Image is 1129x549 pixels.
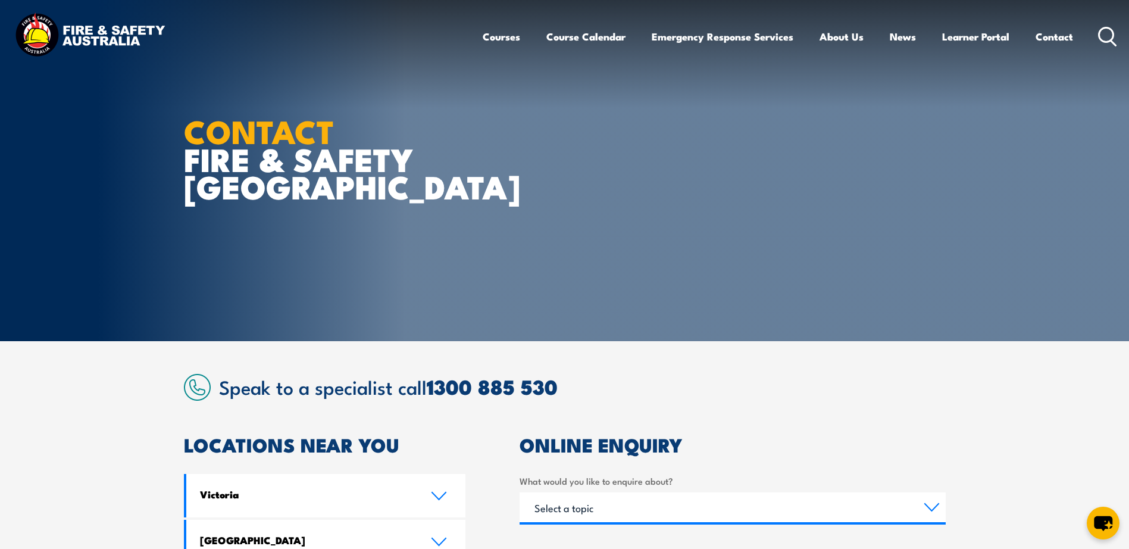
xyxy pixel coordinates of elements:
a: Contact [1036,21,1073,52]
a: Emergency Response Services [652,21,793,52]
a: Course Calendar [546,21,626,52]
h4: [GEOGRAPHIC_DATA] [200,534,413,547]
strong: CONTACT [184,105,334,155]
a: About Us [820,21,864,52]
button: chat-button [1087,507,1119,539]
label: What would you like to enquire about? [520,474,946,488]
a: Victoria [186,474,466,517]
a: News [890,21,916,52]
h2: ONLINE ENQUIRY [520,436,946,453]
a: Learner Portal [942,21,1009,52]
h2: Speak to a specialist call [219,376,946,397]
h4: Victoria [200,488,413,501]
h1: FIRE & SAFETY [GEOGRAPHIC_DATA] [184,117,478,200]
h2: LOCATIONS NEAR YOU [184,436,466,453]
a: Courses [483,21,520,52]
a: 1300 885 530 [427,370,558,402]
